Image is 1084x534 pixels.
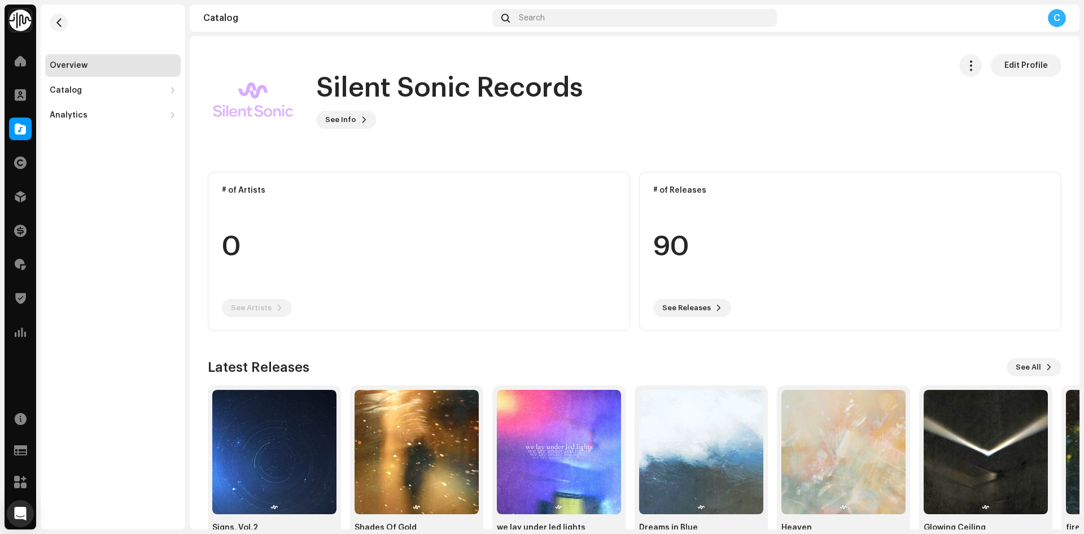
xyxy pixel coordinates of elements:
img: 40c26d95-7168-4b02-89b2-845527566e26 [355,390,479,514]
div: Catalog [203,14,488,23]
h1: Silent Sonic Records [316,70,583,106]
span: See Releases [662,297,711,319]
span: Search [519,14,545,23]
div: Catalog [50,86,82,95]
button: Edit Profile [991,54,1061,77]
span: Edit Profile [1004,54,1048,77]
re-m-nav-dropdown: Catalog [45,79,181,102]
div: Heaven [781,523,906,532]
span: See All [1016,356,1041,379]
div: Overview [50,61,88,70]
img: 0f74c21f-6d1c-4dbc-9196-dbddad53419e [9,9,32,32]
img: 43ce7747-4c9b-4d9f-94d5-54bc8b136fec [781,390,906,514]
div: Dreams in Blue [639,523,763,532]
div: Shades Of Gold [355,523,479,532]
div: Glowing Ceiling [924,523,1048,532]
re-m-nav-dropdown: Analytics [45,104,181,127]
div: C [1048,9,1066,27]
re-o-card-data: # of Artists [208,172,630,331]
re-o-card-data: # of Releases [639,172,1061,331]
img: b04f3770-3a72-4fd7-bdcb-26903e8a2876 [497,390,621,514]
button: See All [1007,358,1061,376]
div: # of Releases [653,186,1047,195]
div: Analytics [50,111,88,120]
span: See Info [325,108,356,131]
div: we lay under led lights [497,523,621,532]
img: e401566d-9ad1-40c0-b6e1-c1d1addfbfd2 [924,390,1048,514]
h3: Latest Releases [208,358,309,376]
img: bbc5f73f-fb67-4a0c-aea9-eb1a9408855e [639,390,763,514]
button: See Releases [653,299,731,317]
img: c473d142-e49e-43d6-b6a9-252f098b92bb [208,54,298,145]
re-m-nav-item: Overview [45,54,181,77]
img: fe4dbb3b-5dba-40ec-a946-cce7fe43cc2a [212,390,336,514]
div: Signs, Vol.2 [212,523,336,532]
button: See Info [316,111,377,129]
div: Open Intercom Messenger [7,500,34,527]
